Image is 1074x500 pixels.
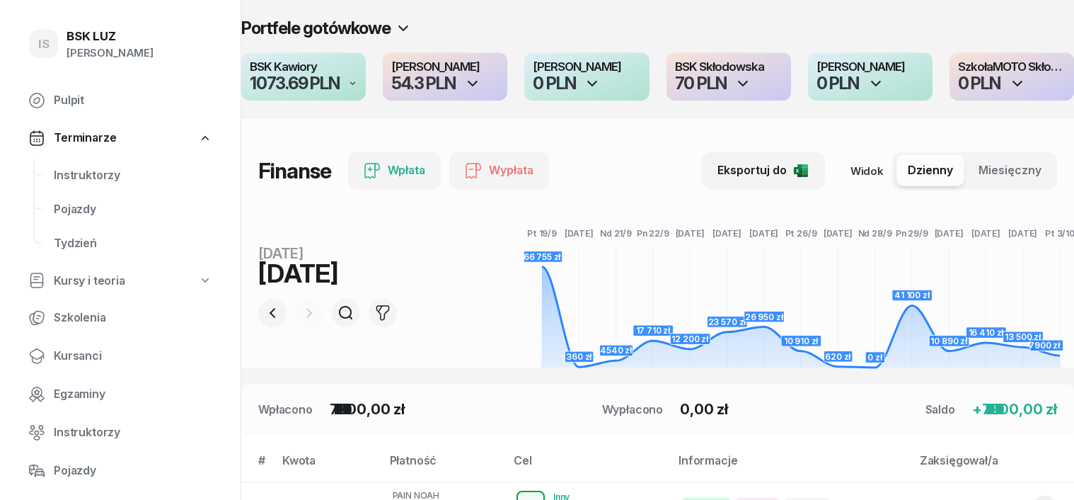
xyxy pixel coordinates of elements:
[54,200,212,219] span: Pojazdy
[17,454,224,488] a: Pojazdy
[527,228,557,239] tspan: Pt 19/9
[816,75,859,92] div: 0 PLN
[258,246,434,261] div: [DATE]
[54,234,212,253] span: Tydzień
[670,451,911,482] th: Informacje
[54,462,212,480] span: Pojazdy
[383,52,507,101] button: [PERSON_NAME]54.3 PLN
[42,159,224,193] a: Instruktorzy
[241,451,274,482] th: #
[54,309,212,327] span: Szkolenia
[274,451,381,482] th: Kwota
[712,228,741,239] tspan: [DATE]
[465,161,533,180] div: Wypłata
[908,161,953,180] span: Dzienny
[967,155,1053,186] button: Miesięczny
[241,52,366,101] button: BSK Kawiory1073.69 PLN
[54,166,212,185] span: Instruktorzy
[602,401,664,418] div: Wypłacono
[675,75,727,92] div: 70 PLN
[524,52,649,101] button: [PERSON_NAME]0 PLN
[250,61,357,74] h4: BSK Kawiory
[17,84,224,118] a: Pulpit
[54,347,212,365] span: Kursanci
[675,61,783,74] h4: BSK Skłodowska
[911,451,1074,482] th: Zaksięgował/a
[808,52,932,101] button: [PERSON_NAME]0 PLN
[971,228,1000,239] tspan: [DATE]
[17,122,224,154] a: Terminarze
[42,227,224,261] a: Tydzień
[925,401,955,418] div: Saldo
[241,17,391,40] h2: Portfele gotówkowe
[896,228,928,239] tspan: Pn 29/9
[449,152,549,189] button: Wypłata
[38,38,50,50] span: IS
[676,228,705,239] tspan: [DATE]
[54,91,212,110] span: Pulpit
[785,228,817,239] tspan: Pt 26/9
[348,152,441,189] button: Wpłata
[67,30,154,42] div: BSK LUZ
[17,416,224,450] a: Instruktorzy
[972,401,982,418] span: +
[54,272,125,290] span: Kursy i teoria
[67,44,154,62] div: [PERSON_NAME]
[17,301,224,335] a: Szkolenia
[391,75,455,92] div: 54.3 PLN
[54,129,116,147] span: Terminarze
[896,155,964,186] button: Dzienny
[949,52,1074,101] button: SzkołaMOTO Skłodowska0 PLN
[958,61,1066,74] h4: SzkołaMOTO Skłodowska
[749,228,778,239] tspan: [DATE]
[666,52,791,101] button: BSK Skłodowska70 PLN
[505,451,670,482] th: Cel
[17,339,224,373] a: Kursanci
[42,193,224,227] a: Pojazdy
[258,261,434,286] div: [DATE]
[600,228,632,239] tspan: Nd 21/9
[391,61,499,74] h4: [PERSON_NAME]
[258,401,313,418] div: Wpłacono
[565,228,594,239] tspan: [DATE]
[935,228,964,239] tspan: [DATE]
[816,61,924,74] h4: [PERSON_NAME]
[958,75,1000,92] div: 0 PLN
[381,451,505,482] th: Płatność
[702,152,825,189] button: Eksportuj do
[258,158,331,183] h1: Finanse
[717,161,809,180] div: Eksportuj do
[250,75,340,92] div: 1073.69 PLN
[533,75,575,92] div: 0 PLN
[637,228,669,239] tspan: Pn 22/9
[978,161,1041,180] span: Miesięczny
[824,228,853,239] tspan: [DATE]
[17,377,224,411] a: Egzaminy
[17,265,224,297] a: Kursy i teoria
[54,385,212,404] span: Egzaminy
[1008,228,1037,239] tspan: [DATE]
[858,228,892,239] tspan: Nd 28/9
[533,61,640,74] h4: [PERSON_NAME]
[364,161,425,180] div: Wpłata
[54,424,212,442] span: Instruktorzy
